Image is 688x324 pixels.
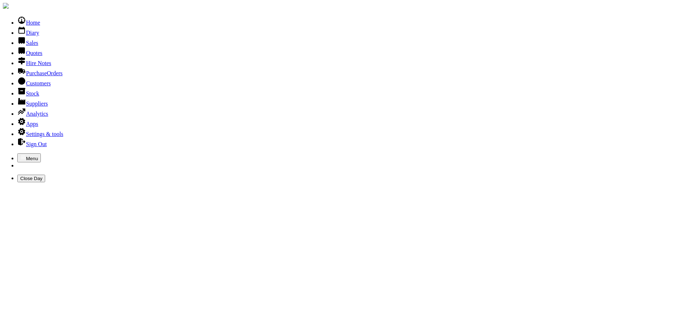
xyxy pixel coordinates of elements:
[17,60,51,66] a: Hire Notes
[17,121,38,127] a: Apps
[17,50,42,56] a: Quotes
[17,90,39,97] a: Stock
[17,30,39,36] a: Diary
[17,36,685,46] li: Sales
[17,111,48,117] a: Analytics
[17,20,40,26] a: Home
[17,141,47,147] a: Sign Out
[17,131,63,137] a: Settings & tools
[17,97,685,107] li: Suppliers
[17,153,41,162] button: Menu
[17,101,48,107] a: Suppliers
[17,70,62,76] a: PurchaseOrders
[17,87,685,97] li: Stock
[17,56,685,67] li: Hire Notes
[3,3,9,9] img: companylogo.jpg
[17,80,51,86] a: Customers
[17,40,38,46] a: Sales
[17,175,45,182] button: Close Day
